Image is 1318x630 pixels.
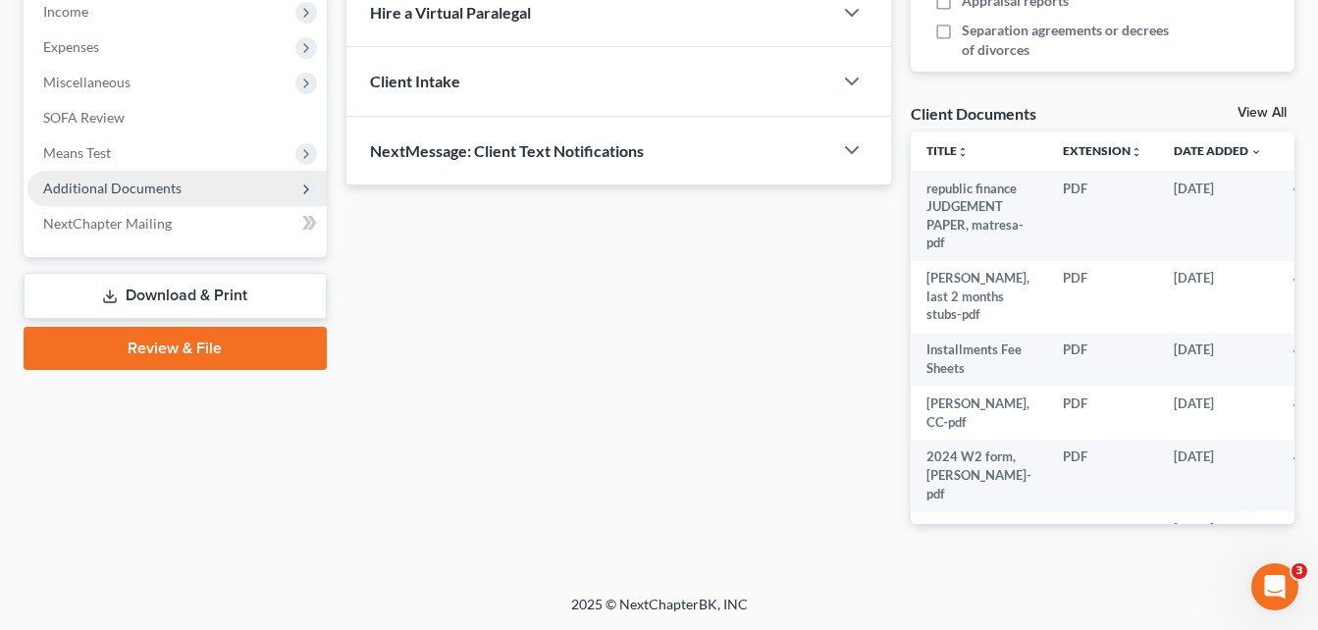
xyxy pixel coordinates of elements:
[911,333,1047,387] td: Installments Fee Sheets
[1047,333,1158,387] td: PDF
[1158,333,1278,387] td: [DATE]
[43,215,172,232] span: NextChapter Mailing
[911,386,1047,440] td: [PERSON_NAME], CC-pdf
[1158,511,1278,583] td: [DATE]
[43,180,182,196] span: Additional Documents
[1158,440,1278,511] td: [DATE]
[27,100,327,135] a: SOFA Review
[370,3,531,22] span: Hire a Virtual Paralegal
[1158,386,1278,440] td: [DATE]
[43,144,111,161] span: Means Test
[43,3,88,20] span: Income
[911,171,1047,261] td: republic finance JUDGEMENT PAPER, matresa-pdf
[911,261,1047,333] td: [PERSON_NAME], last 2 months stubs-pdf
[24,273,327,319] a: Download & Print
[370,141,644,160] span: NextMessage: Client Text Notifications
[1047,440,1158,511] td: PDF
[43,38,99,55] span: Expenses
[1158,261,1278,333] td: [DATE]
[370,72,460,90] span: Client Intake
[1047,261,1158,333] td: PDF
[100,595,1219,630] div: 2025 © NextChapterBK, INC
[1158,171,1278,261] td: [DATE]
[962,21,1182,60] span: Separation agreements or decrees of divorces
[1131,146,1142,158] i: unfold_more
[43,109,125,126] span: SOFA Review
[1292,563,1307,579] span: 3
[1238,106,1287,120] a: View All
[1063,143,1142,158] a: Extensionunfold_more
[27,206,327,241] a: NextChapter Mailing
[1047,386,1158,440] td: PDF
[1047,511,1158,583] td: PDF
[911,511,1047,583] td: 2023 INCOME -.. last stub for 2023.pdf
[926,143,969,158] a: Titleunfold_more
[1250,146,1262,158] i: expand_more
[957,146,969,158] i: unfold_more
[911,103,1036,124] div: Client Documents
[43,74,131,90] span: Miscellaneous
[911,440,1047,511] td: 2024 W2 form, [PERSON_NAME]-pdf
[1251,563,1298,610] iframe: Intercom live chat
[24,327,327,370] a: Review & File
[1174,143,1262,158] a: Date Added expand_more
[1047,171,1158,261] td: PDF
